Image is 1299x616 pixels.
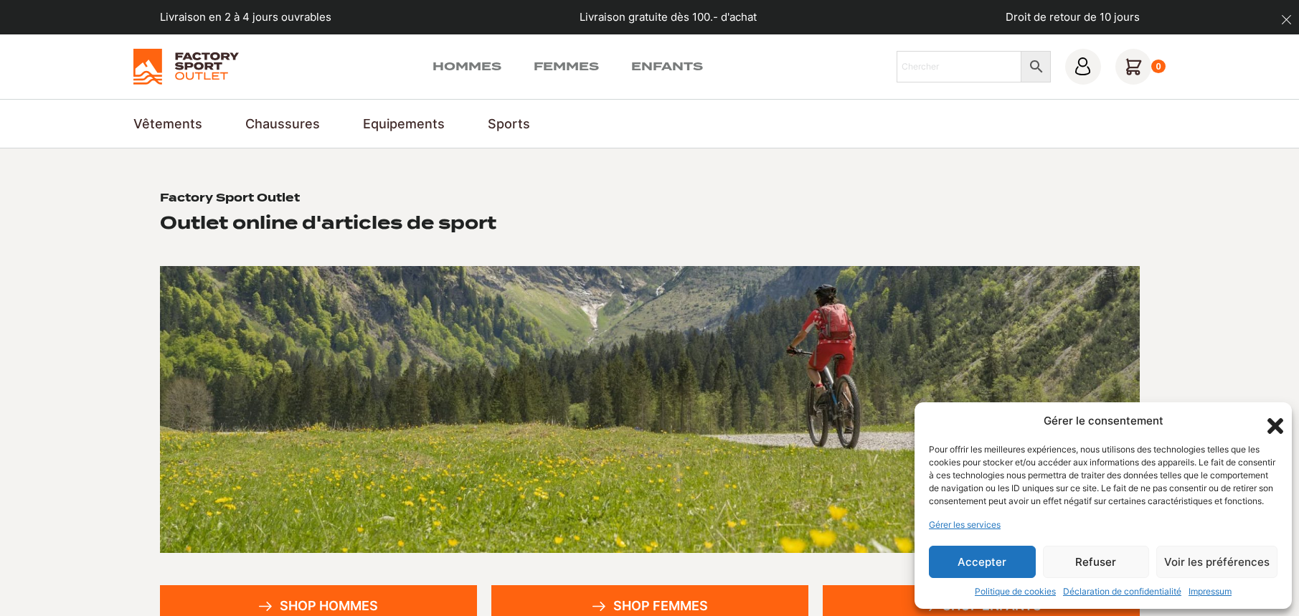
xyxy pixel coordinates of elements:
div: 0 [1151,60,1166,74]
div: Pour offrir les meilleures expériences, nous utilisons des technologies telles que les cookies po... [929,443,1276,508]
p: Livraison gratuite dès 100.- d'achat [580,9,757,26]
a: Déclaration de confidentialité [1063,585,1181,598]
a: Sports [488,114,530,133]
p: Droit de retour de 10 jours [1006,9,1140,26]
a: Equipements [363,114,445,133]
button: dismiss [1274,7,1299,32]
button: Refuser [1043,546,1150,578]
a: Vêtements [133,114,202,133]
button: Voir les préférences [1156,546,1277,578]
img: Factory Sport Outlet [133,49,239,85]
h1: Factory Sport Outlet [160,191,300,206]
button: Accepter [929,546,1036,578]
a: Femmes [534,58,599,75]
a: Gérer les services [929,518,1001,531]
input: Chercher [897,51,1021,82]
div: Gérer le consentement [1044,413,1163,430]
a: Hommes [433,58,501,75]
div: Fermer la boîte de dialogue [1263,414,1277,428]
a: Impressum [1189,585,1232,598]
a: Politique de cookies [975,585,1056,598]
a: Chaussures [245,114,320,133]
h2: Outlet online d'articles de sport [160,212,496,234]
a: Enfants [631,58,703,75]
p: Livraison en 2 à 4 jours ouvrables [160,9,331,26]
